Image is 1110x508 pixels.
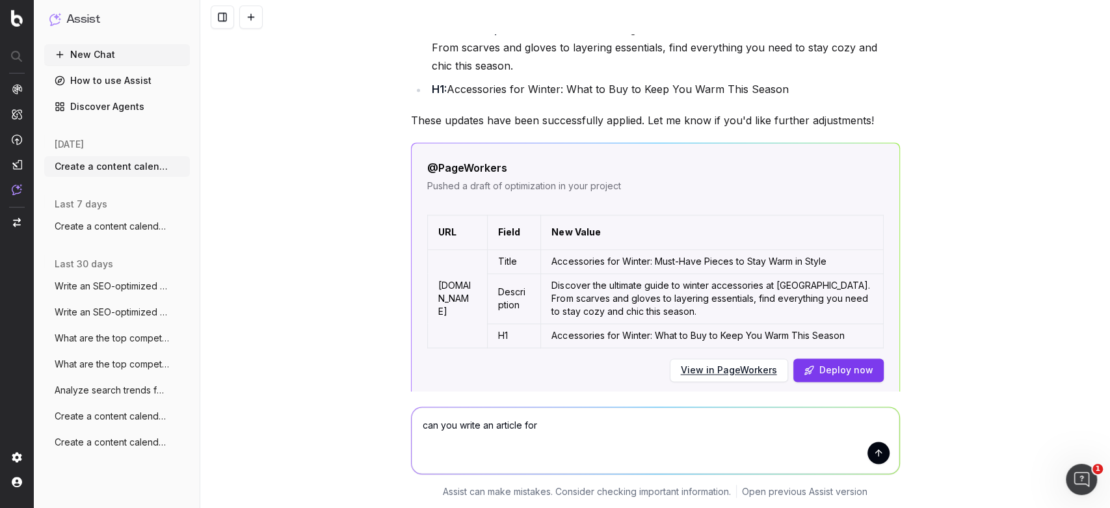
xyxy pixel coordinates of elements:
td: Discover the ultimate guide to winter accessories at [GEOGRAPHIC_DATA]. From scarves and gloves t... [541,273,883,323]
img: Studio [12,159,22,170]
span: Create a content calendar using trends & [55,410,169,423]
a: Discover Agents [44,96,190,117]
button: Deploy now [793,358,884,382]
td: Title [487,249,541,273]
span: Create a content calendar with 10 differ [55,220,169,233]
p: Assist can make mistakes. Consider checking important information. [443,485,731,498]
button: New Chat [44,44,190,65]
button: What are the top competitors ranking for [44,354,190,375]
span: Create a content calendar using trends & [55,160,169,173]
span: last 7 days [55,198,107,211]
p: These updates have been successfully applied. Let me know if you'd like further adjustments! [411,111,900,129]
div: @PageWorkers [427,159,884,177]
button: Assist [49,10,185,29]
img: Switch project [13,218,21,227]
button: Write an SEO-optimized article about on [44,302,190,323]
span: Write an SEO-optimized article about on [55,306,169,319]
td: Accessories for Winter: Must-Have Pieces to Stay Warm in Style [541,249,883,273]
span: [DATE] [55,138,84,151]
td: [DOMAIN_NAME] [427,249,487,347]
li: Accessories for Winter: What to Buy to Keep You Warm This Season [428,80,900,98]
textarea: can you write an article for [412,407,899,474]
span: last 30 days [55,258,113,271]
button: View in PageWorkers [670,358,788,382]
img: Botify logo [11,10,23,27]
img: Activation [12,134,22,145]
button: Analyze search trends for: shoes [44,380,190,401]
a: Open previous Assist version [742,485,867,498]
button: What are the top competitors ranking for [44,328,190,349]
h1: Assist [66,10,100,29]
button: Create a content calendar with 10 differ [44,216,190,237]
span: Write an SEO-optimized article about on [55,280,169,293]
img: My account [12,477,22,487]
td: Description [487,273,541,323]
span: What are the top competitors ranking for [55,332,169,345]
button: Create a content calendar using trends & [44,156,190,177]
a: View in PageWorkers [681,364,777,377]
img: Analytics [12,84,22,94]
td: Accessories for Winter: What to Buy to Keep You Warm This Season [541,323,883,347]
button: Create a content calendar using trends & [44,406,190,427]
p: Pushed a draft of optimization in your project [427,180,884,193]
img: Intelligence [12,109,22,120]
div: New Value [551,226,600,239]
img: Setting [12,452,22,462]
strong: H1: [432,83,447,96]
th: Field [487,215,541,249]
img: Assist [49,13,61,25]
button: Create a content calendar using trends & [44,432,190,453]
span: 1 [1092,464,1103,474]
a: How to use Assist [44,70,190,91]
span: Create a content calendar using trends & [55,436,169,449]
span: Analyze search trends for: shoes [55,384,169,397]
iframe: Intercom live chat [1066,464,1097,495]
th: URL [427,215,487,249]
button: Write an SEO-optimized article about on [44,276,190,297]
span: What are the top competitors ranking for [55,358,169,371]
li: Discover the ultimate guide to winter accessories at [GEOGRAPHIC_DATA]. From scarves and gloves t... [428,20,900,75]
img: Assist [12,184,22,195]
td: H1 [487,323,541,347]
